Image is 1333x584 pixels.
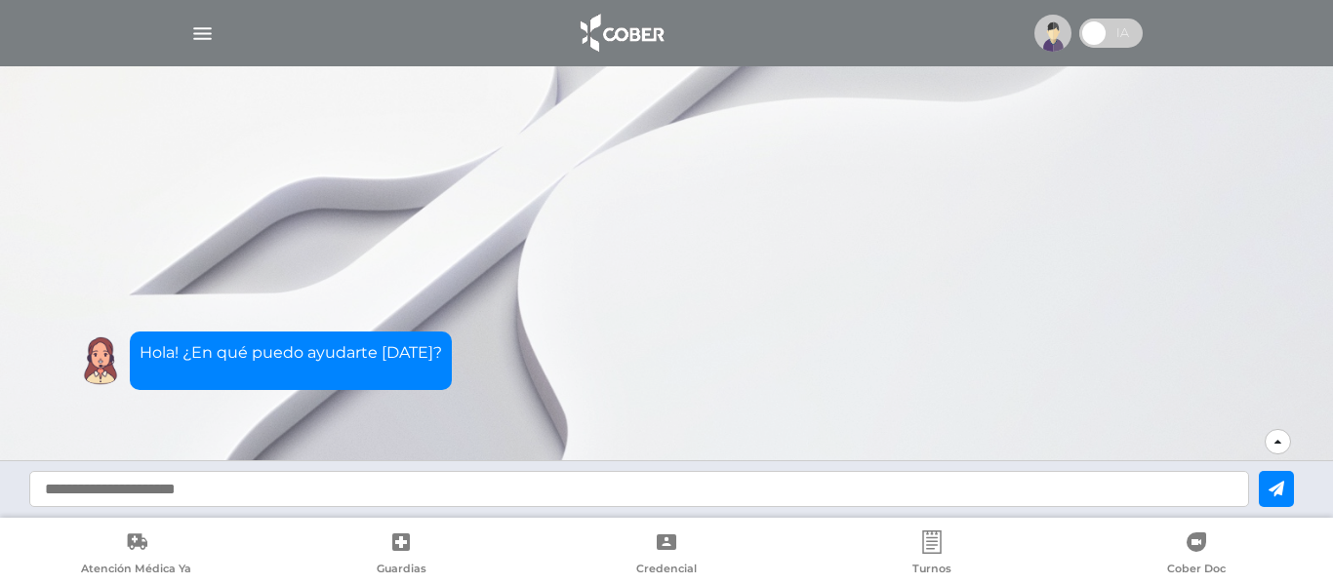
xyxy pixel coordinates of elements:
[912,562,951,579] span: Turnos
[269,530,535,580] a: Guardias
[1064,530,1329,580] a: Cober Doc
[4,530,269,580] a: Atención Médica Ya
[1034,15,1071,52] img: profile-placeholder.svg
[377,562,426,579] span: Guardias
[570,10,672,57] img: logo_cober_home-white.png
[76,336,125,385] img: Cober IA
[534,530,799,580] a: Credencial
[636,562,697,579] span: Credencial
[81,562,191,579] span: Atención Médica Ya
[1167,562,1226,579] span: Cober Doc
[140,341,442,365] p: Hola! ¿En qué puedo ayudarte [DATE]?
[190,21,215,46] img: Cober_menu-lines-white.svg
[799,530,1065,580] a: Turnos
